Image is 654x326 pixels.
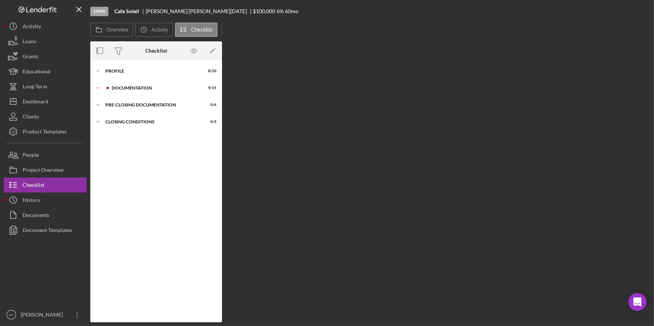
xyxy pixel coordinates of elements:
[23,49,38,66] div: Grants
[23,64,50,81] div: Educational
[23,193,40,209] div: History
[4,162,87,177] button: Project Overview
[105,120,198,124] div: Closing Conditions
[105,103,198,107] div: Pre-Closing Documentation
[23,34,36,51] div: Loans
[4,19,87,34] button: Activity
[114,8,139,14] b: Cafe Soleil
[112,86,198,90] div: Documentation
[151,27,168,33] label: Activity
[90,23,133,37] button: Overview
[253,8,275,14] span: $100,000
[277,8,284,14] div: 6 %
[4,94,87,109] button: Dashboard
[106,27,128,33] label: Overview
[628,293,646,311] div: Open Intercom Messenger
[4,193,87,208] button: History
[9,313,14,317] text: VT
[4,109,87,124] button: Clients
[203,69,216,73] div: 8 / 10
[135,23,173,37] button: Activity
[191,27,213,33] label: Checklist
[23,223,72,240] div: Document Templates
[23,162,64,179] div: Project Overview
[23,177,44,194] div: Checklist
[145,48,167,54] div: Checklist
[285,8,298,14] div: 60 mo
[203,103,216,107] div: 0 / 4
[23,79,47,96] div: Long-Term
[4,34,87,49] button: Loans
[105,69,198,73] div: Profile
[146,8,253,14] div: [PERSON_NAME] [PERSON_NAME][DATE]
[4,147,87,162] button: People
[4,208,87,223] button: Documents
[4,223,87,238] button: Document Templates
[23,147,39,164] div: People
[203,120,216,124] div: 0 / 3
[23,94,48,111] div: Dashboard
[19,307,68,324] div: [PERSON_NAME]
[4,49,87,64] button: Grants
[90,7,108,16] div: Open
[23,19,41,36] div: Activity
[23,208,49,224] div: Documents
[4,124,87,139] button: Product Templates
[203,86,216,90] div: 9 / 15
[23,109,39,126] div: Clients
[175,23,217,37] button: Checklist
[4,64,87,79] button: Educational
[4,79,87,94] button: Long-Term
[4,177,87,193] button: Checklist
[23,124,67,141] div: Product Templates
[4,307,87,322] button: VT[PERSON_NAME]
